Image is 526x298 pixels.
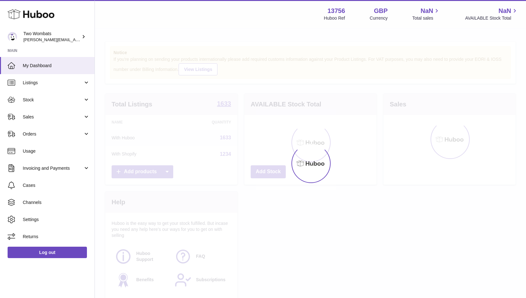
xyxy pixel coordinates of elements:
span: Total sales [412,15,440,21]
span: NaN [498,7,511,15]
span: Orders [23,131,83,137]
span: AVAILABLE Stock Total [465,15,518,21]
div: Huboo Ref [324,15,345,21]
span: Stock [23,97,83,103]
span: Cases [23,182,90,188]
strong: GBP [374,7,388,15]
div: Two Wombats [23,31,80,43]
span: Channels [23,200,90,206]
span: NaN [420,7,433,15]
a: NaN Total sales [412,7,440,21]
span: Sales [23,114,83,120]
span: Listings [23,80,83,86]
div: Currency [370,15,388,21]
span: My Dashboard [23,63,90,69]
span: Settings [23,217,90,223]
span: Usage [23,148,90,154]
img: adam.randall@twowombats.com [8,32,17,41]
span: Returns [23,234,90,240]
strong: 13756 [327,7,345,15]
span: [PERSON_NAME][EMAIL_ADDRESS][PERSON_NAME][DOMAIN_NAME] [23,37,161,42]
a: NaN AVAILABLE Stock Total [465,7,518,21]
a: Log out [8,247,87,258]
span: Invoicing and Payments [23,165,83,171]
